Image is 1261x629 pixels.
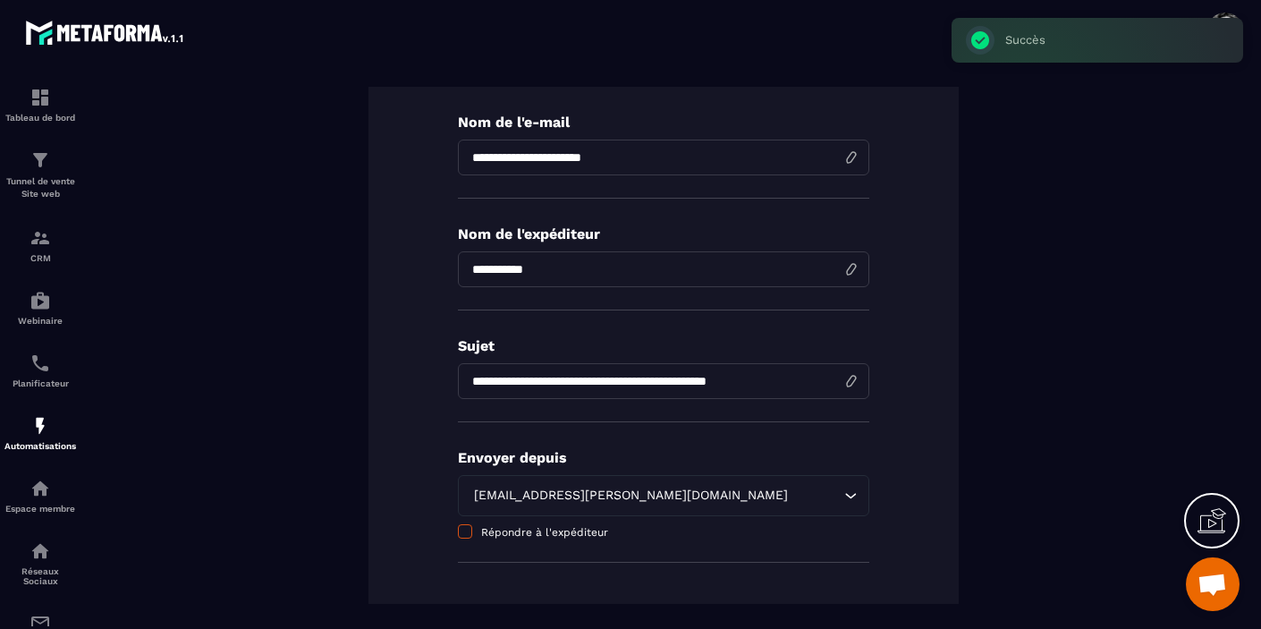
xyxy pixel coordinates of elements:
a: automationsautomationsWebinaire [4,276,76,339]
img: social-network [30,540,51,562]
p: Nom de l'expéditeur [458,225,869,242]
p: Espace membre [4,504,76,514]
p: Planificateur [4,378,76,388]
a: automationsautomationsAutomatisations [4,402,76,464]
p: Nom de l'e-mail [458,114,869,131]
a: formationformationCRM [4,214,76,276]
p: Envoyer depuis [458,449,869,466]
a: formationformationTableau de bord [4,73,76,136]
p: Réseaux Sociaux [4,566,76,586]
p: Tableau de bord [4,113,76,123]
img: automations [30,478,51,499]
a: formationformationTunnel de vente Site web [4,136,76,214]
span: [EMAIL_ADDRESS][PERSON_NAME][DOMAIN_NAME] [470,486,791,506]
img: formation [30,149,51,171]
img: formation [30,227,51,249]
img: automations [30,290,51,311]
img: scheduler [30,353,51,374]
a: automationsautomationsEspace membre [4,464,76,527]
input: Search for option [791,486,840,506]
p: Tunnel de vente Site web [4,175,76,200]
p: Webinaire [4,316,76,326]
div: Ouvrir le chat [1186,557,1240,611]
img: formation [30,87,51,108]
a: social-networksocial-networkRéseaux Sociaux [4,527,76,599]
p: Automatisations [4,441,76,451]
span: Répondre à l'expéditeur [481,526,608,539]
img: automations [30,415,51,437]
p: Sujet [458,337,869,354]
img: logo [25,16,186,48]
div: Search for option [458,475,869,516]
a: schedulerschedulerPlanificateur [4,339,76,402]
p: CRM [4,253,76,263]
